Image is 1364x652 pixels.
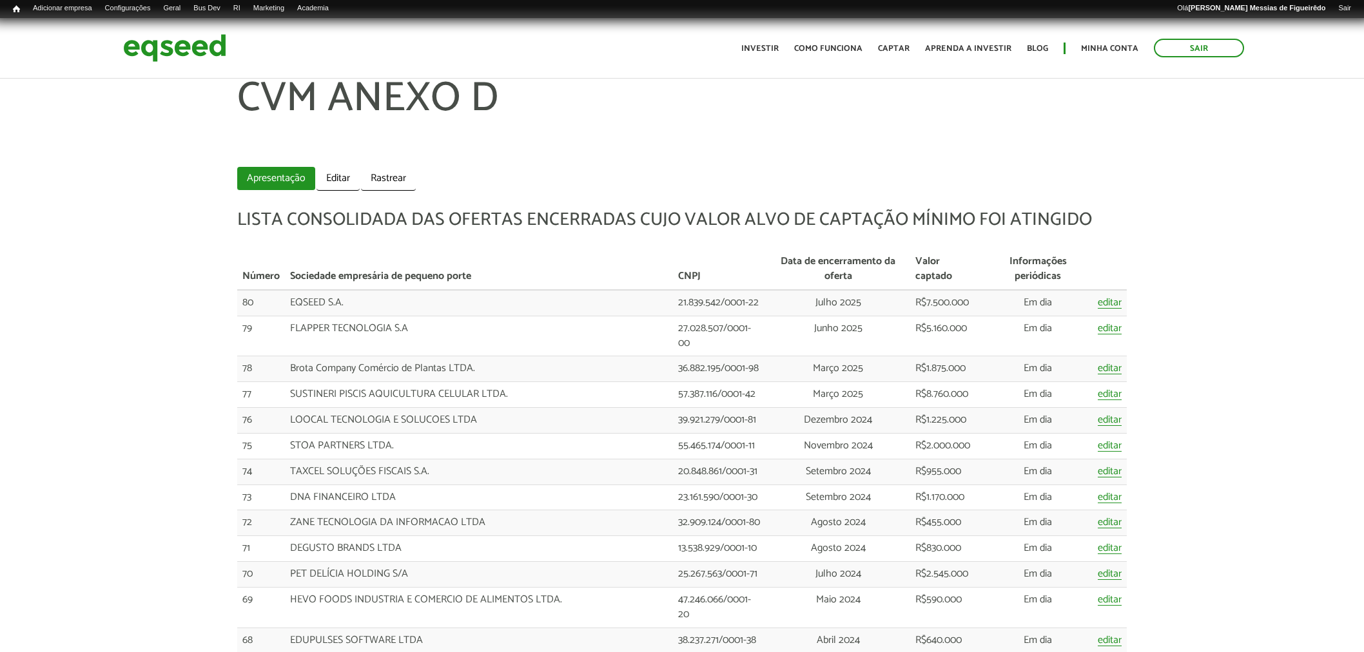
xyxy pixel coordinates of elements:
span: Setembro 2024 [806,488,871,506]
td: 25.267.563/0001-71 [673,562,766,588]
td: 57.387.116/0001-42 [673,382,766,408]
span: Junho 2025 [814,320,862,337]
td: 72 [237,510,285,536]
h1: CVM ANEXO D [237,77,1127,160]
td: ZANE TECNOLOGIA DA INFORMACAO LTDA [285,510,673,536]
td: R$7.500.000 [910,290,983,316]
td: Em dia [983,356,1093,382]
td: HEVO FOODS INDUSTRIA E COMERCIO DE ALIMENTOS LTDA. [285,588,673,628]
a: Minha conta [1081,44,1138,53]
td: STOA PARTNERS LTDA. [285,433,673,459]
th: Data de encerramento da oferta [766,249,910,290]
a: editar [1098,298,1122,309]
td: 21.839.542/0001-22 [673,290,766,316]
a: Captar [878,44,910,53]
a: Bus Dev [187,3,227,14]
a: Como funciona [794,44,862,53]
span: Novembro 2024 [804,437,873,454]
td: DNA FINANCEIRO LTDA [285,484,673,510]
td: 76 [237,408,285,434]
a: editar [1098,595,1122,606]
td: 80 [237,290,285,316]
td: PET DELÍCIA HOLDING S/A [285,562,673,588]
td: R$590.000 [910,588,983,628]
td: R$8.760.000 [910,382,983,408]
td: Em dia [983,408,1093,434]
td: 27.028.507/0001-00 [673,316,766,356]
td: R$455.000 [910,510,983,536]
td: R$1.225.000 [910,408,983,434]
a: editar [1098,517,1122,528]
td: R$5.160.000 [910,316,983,356]
a: editar [1098,466,1122,477]
a: editar [1098,323,1122,334]
strong: [PERSON_NAME] Messias de Figueirêdo [1188,4,1325,12]
td: R$1.170.000 [910,484,983,510]
span: Início [13,5,20,14]
span: Março 2025 [813,360,863,377]
th: CNPJ [673,249,766,290]
td: Em dia [983,536,1093,562]
td: 69 [237,588,285,628]
td: R$1.875.000 [910,356,983,382]
td: Brota Company Comércio de Plantas LTDA. [285,356,673,382]
td: 74 [237,459,285,484]
td: Em dia [983,588,1093,628]
td: 23.161.590/0001-30 [673,484,766,510]
a: Aprenda a investir [925,44,1011,53]
th: Número [237,249,285,290]
td: 79 [237,316,285,356]
td: R$955.000 [910,459,983,484]
td: Em dia [983,562,1093,588]
a: Olá[PERSON_NAME] Messias de Figueirêdo [1171,3,1332,14]
a: editar [1098,569,1122,580]
td: 78 [237,356,285,382]
td: Em dia [983,433,1093,459]
a: Sair [1332,3,1358,14]
td: EQSEED S.A. [285,290,673,316]
td: DEGUSTO BRANDS LTDA [285,536,673,562]
td: TAXCEL SOLUÇÕES FISCAIS S.A. [285,459,673,484]
td: SUSTINERI PISCIS AQUICULTURA CELULAR LTDA. [285,382,673,408]
a: Adicionar empresa [26,3,99,14]
td: 13.538.929/0001-10 [673,536,766,562]
span: Abril 2024 [817,631,860,649]
a: Rastrear [361,167,416,191]
td: Em dia [983,510,1093,536]
a: editar [1098,543,1122,554]
img: EqSeed [123,31,226,65]
td: 47.246.066/0001-20 [673,588,766,628]
td: Em dia [983,459,1093,484]
td: FLAPPER TECNOLOGIA S.A [285,316,673,356]
td: 75 [237,433,285,459]
a: editar [1098,363,1122,374]
td: 32.909.124/0001-80 [673,510,766,536]
a: Geral [157,3,187,14]
td: Em dia [983,382,1093,408]
th: Sociedade empresária de pequeno porte [285,249,673,290]
th: Valor captado [910,249,983,290]
td: 39.921.279/0001-81 [673,408,766,434]
td: 55.465.174/0001-11 [673,433,766,459]
td: R$2.545.000 [910,562,983,588]
span: Agosto 2024 [811,539,866,557]
span: Julho 2024 [815,565,861,582]
td: 70 [237,562,285,588]
span: Dezembro 2024 [804,411,872,428]
a: Início [6,3,26,15]
a: editar [1098,635,1122,646]
a: Blog [1027,44,1048,53]
th: Informações periódicas [983,249,1093,290]
span: Setembro 2024 [806,463,871,480]
td: 71 [237,536,285,562]
a: editar [1098,441,1122,452]
td: Em dia [983,316,1093,356]
td: LOOCAL TECNOLOGIA E SOLUCOES LTDA [285,408,673,434]
span: Março 2025 [813,385,863,403]
td: R$2.000.000 [910,433,983,459]
td: 77 [237,382,285,408]
a: editar [1098,415,1122,426]
a: Marketing [247,3,291,14]
a: Investir [741,44,779,53]
a: Sair [1154,39,1244,57]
